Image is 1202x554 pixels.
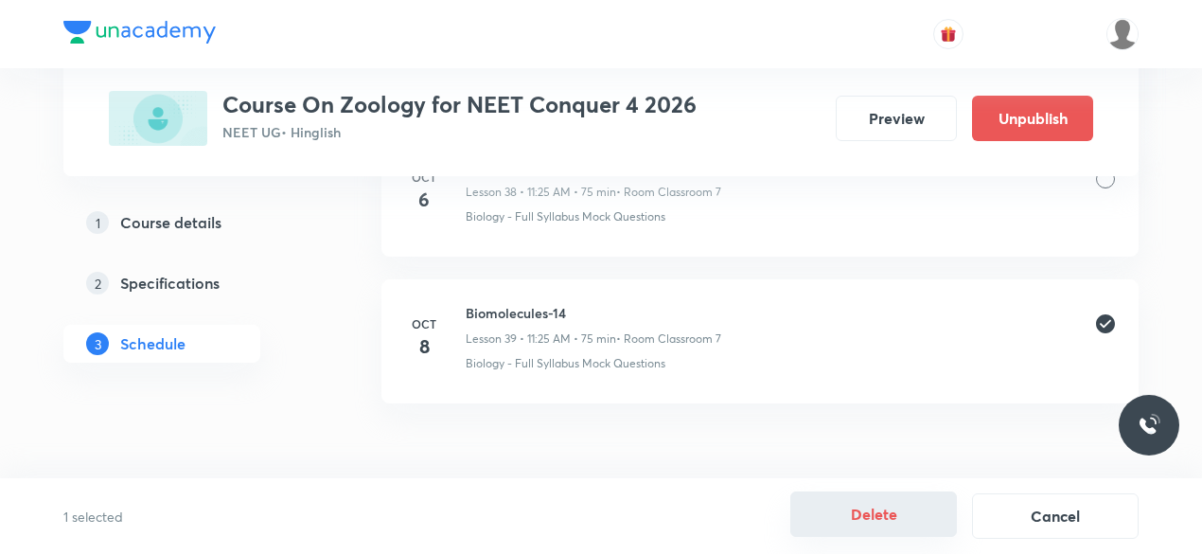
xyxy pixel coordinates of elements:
[222,91,697,118] h3: Course On Zoology for NEET Conquer 4 2026
[616,331,721,348] p: • Room Classroom 7
[63,264,321,302] a: 2Specifications
[466,303,721,323] h6: Biomolecules-14
[86,272,109,295] p: 2
[63,21,216,44] img: Company Logo
[836,96,957,141] button: Preview
[972,96,1093,141] button: Unpublish
[466,184,616,201] p: Lesson 38 • 11:25 AM • 75 min
[86,332,109,355] p: 3
[86,211,109,234] p: 1
[466,208,665,225] p: Biology - Full Syllabus Mock Questions
[466,355,665,372] p: Biology - Full Syllabus Mock Questions
[120,211,221,234] h5: Course details
[405,186,443,214] h4: 6
[120,332,186,355] h5: Schedule
[933,19,963,49] button: avatar
[405,315,443,332] h6: Oct
[1138,414,1160,437] img: ttu
[972,493,1139,539] button: Cancel
[222,122,697,142] p: NEET UG • Hinglish
[790,491,957,537] button: Delete
[466,331,616,348] p: Lesson 39 • 11:25 AM • 75 min
[63,507,457,527] p: 1 selected
[405,169,443,186] h6: Oct
[63,21,216,48] a: Company Logo
[120,272,220,295] h5: Specifications
[63,204,321,241] a: 1Course details
[616,184,721,201] p: • Room Classroom 7
[1106,18,1139,50] img: Arpita
[405,332,443,361] h4: 8
[940,26,957,43] img: avatar
[109,91,207,146] img: 5DE6E9B5-3496-48F2-BCA8-EFC882A4831D_plus.png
